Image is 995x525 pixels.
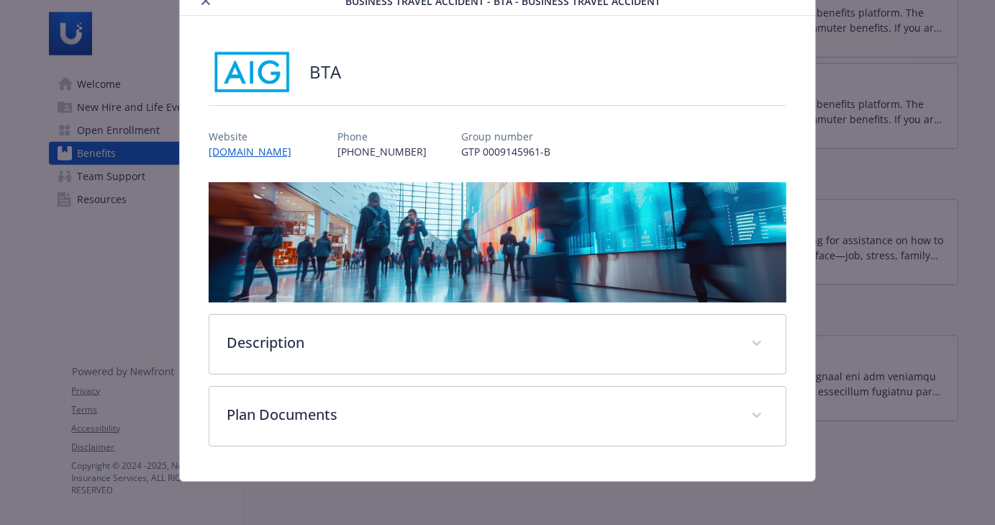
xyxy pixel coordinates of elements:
[337,144,427,159] p: [PHONE_NUMBER]
[209,387,786,446] div: Plan Documents
[209,182,786,302] img: banner
[461,129,550,144] p: Group number
[209,50,295,94] img: AIG American General Life Insurance Company
[227,404,734,426] p: Plan Documents
[309,60,341,84] h2: BTA
[209,315,786,374] div: Description
[227,332,734,354] p: Description
[209,145,303,158] a: [DOMAIN_NAME]
[461,144,550,159] p: GTP 0009145961-B
[209,129,303,144] p: Website
[337,129,427,144] p: Phone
